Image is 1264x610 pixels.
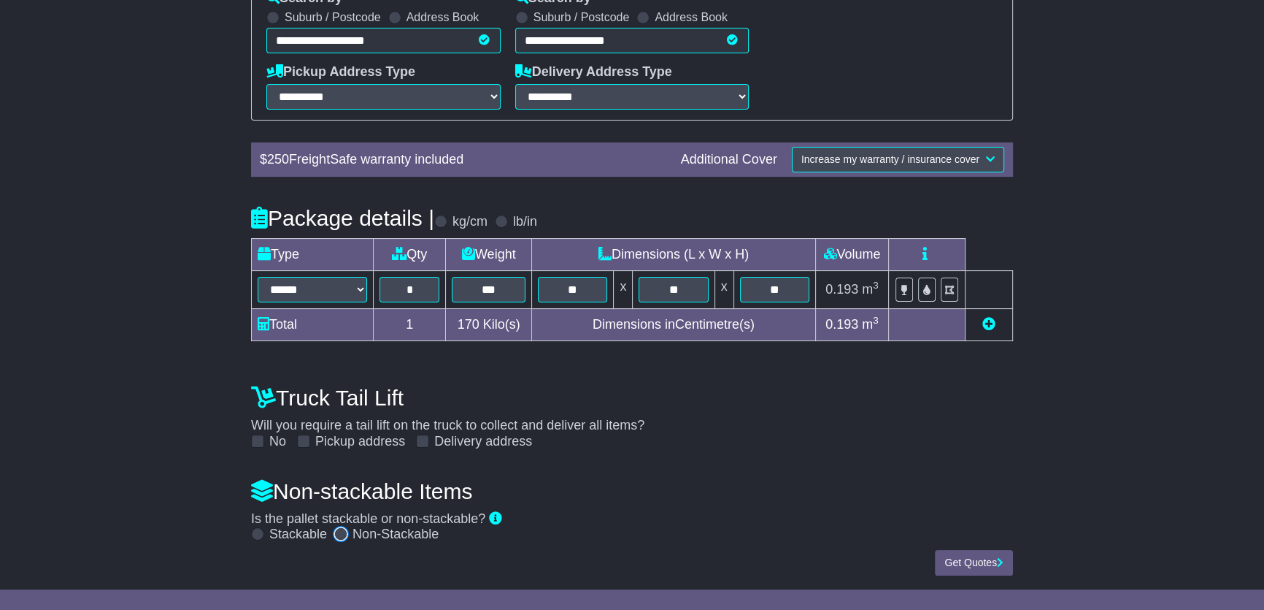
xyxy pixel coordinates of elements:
[266,64,415,80] label: Pickup Address Type
[532,308,816,340] td: Dimensions in Centimetre(s)
[252,238,374,270] td: Type
[458,317,479,332] span: 170
[862,282,879,297] span: m
[825,317,858,332] span: 0.193
[815,238,888,270] td: Volume
[285,10,381,24] label: Suburb / Postcode
[513,214,537,230] label: lb/in
[655,10,728,24] label: Address Book
[434,434,532,450] label: Delivery address
[315,434,405,450] label: Pickup address
[374,308,446,340] td: 1
[269,527,327,543] label: Stackable
[862,317,879,332] span: m
[269,434,286,450] label: No
[406,10,479,24] label: Address Book
[614,270,633,308] td: x
[374,238,446,270] td: Qty
[982,317,995,332] a: Add new item
[251,206,434,230] h4: Package details |
[825,282,858,297] span: 0.193
[446,238,532,270] td: Weight
[792,147,1004,172] button: Increase my warranty / insurance cover
[674,152,785,168] div: Additional Cover
[251,386,1013,410] h4: Truck Tail Lift
[251,479,1013,503] h4: Non-stackable Items
[935,550,1013,576] button: Get Quotes
[873,315,879,326] sup: 3
[714,270,733,308] td: x
[801,153,979,165] span: Increase my warranty / insurance cover
[446,308,532,340] td: Kilo(s)
[251,511,485,526] span: Is the pallet stackable or non-stackable?
[267,152,289,167] span: 250
[533,10,630,24] label: Suburb / Postcode
[253,152,674,168] div: $ FreightSafe warranty included
[452,214,488,230] label: kg/cm
[532,238,816,270] td: Dimensions (L x W x H)
[244,378,1020,450] div: Will you require a tail lift on the truck to collect and deliver all items?
[515,64,672,80] label: Delivery Address Type
[352,527,439,543] label: Non-Stackable
[873,280,879,291] sup: 3
[252,308,374,340] td: Total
